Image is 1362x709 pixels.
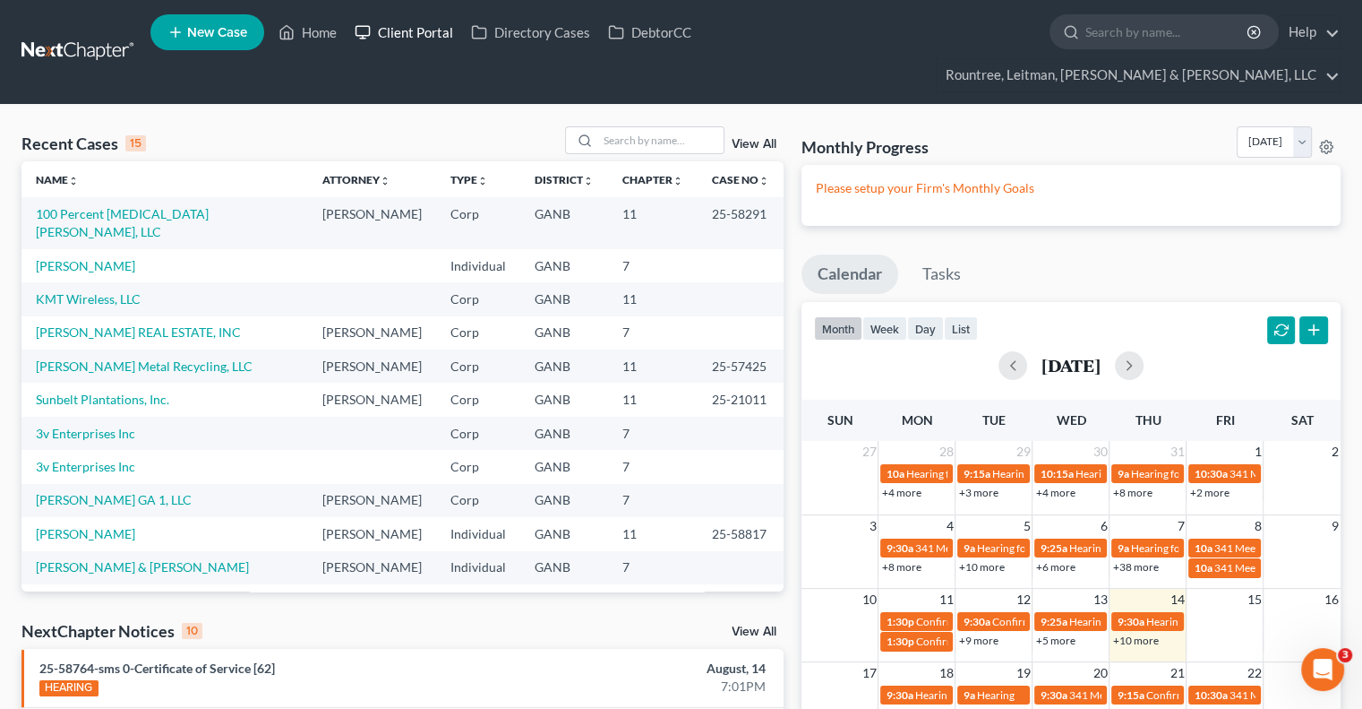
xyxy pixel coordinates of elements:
td: [PERSON_NAME] [308,484,436,517]
span: 15 [1245,589,1263,610]
a: 3v Enterprises Inc [36,426,135,441]
a: +38 more [1112,560,1158,574]
td: GANB [520,282,608,316]
span: 5 [1021,515,1032,537]
span: 1 [1252,441,1263,463]
span: New Case [187,26,247,39]
span: 341 Meeting for [1229,467,1304,480]
span: 21 [1168,662,1186,684]
a: Tasks [906,255,977,294]
span: 9:25a [1040,541,1066,555]
td: Corp [436,383,520,416]
span: Sat [1290,412,1313,428]
a: 3v Enterprises Inc [36,459,135,474]
a: +8 more [881,560,921,574]
td: Individual [436,551,520,584]
span: Confirmation Hearing [991,615,1094,628]
div: August, 14 [535,660,766,678]
span: 9a [1117,541,1128,555]
a: [PERSON_NAME] [36,258,135,273]
a: Sunbelt Plantations, Inc. [36,392,169,407]
span: 30 [1091,441,1109,463]
span: 341 Meeting for [914,541,989,555]
span: 10:30a [1194,467,1227,480]
button: month [814,316,862,341]
td: 7 [608,551,698,584]
h3: Monthly Progress [801,136,929,158]
a: View All [732,138,776,151]
td: 7 [608,316,698,350]
td: 25-58817 [698,517,784,550]
span: 10a [886,467,904,480]
td: Corp [436,197,520,248]
div: HEARING [39,680,99,696]
span: Hearing for [PERSON_NAME] [1068,541,1208,555]
td: 25-21011 [698,383,784,416]
a: Rountree, Leitman, [PERSON_NAME] & [PERSON_NAME], LLC [937,59,1340,91]
td: GANB [520,484,608,517]
input: Search by name... [598,127,724,153]
td: GANB [520,350,608,383]
span: Hearing for [1130,541,1184,555]
span: Hearing for [914,688,968,702]
div: Recent Cases [21,133,146,154]
a: Attorneyunfold_more [322,173,390,186]
a: +6 more [1035,560,1075,574]
div: 7:01PM [535,678,766,696]
span: 9:15a [963,467,989,480]
span: 10:15a [1040,467,1073,480]
a: +5 more [1035,634,1075,647]
span: 20 [1091,662,1109,684]
td: GANB [520,249,608,282]
span: 9:30a [886,688,912,702]
a: [PERSON_NAME] Metal Recycling, LLC [36,359,253,374]
td: Individual [436,249,520,282]
span: 29 [1014,441,1032,463]
td: 25-57425 [698,350,784,383]
td: [PERSON_NAME] [308,551,436,584]
td: Individual [436,584,520,618]
span: 4 [944,515,955,537]
a: [PERSON_NAME] [36,526,135,541]
a: +9 more [958,634,998,647]
span: 31 [1168,441,1186,463]
span: 9a [963,541,974,555]
i: unfold_more [68,176,79,186]
input: Search by name... [1085,15,1249,48]
span: 9:30a [1040,688,1066,702]
a: Nameunfold_more [36,173,79,186]
span: 341 Meeting for [PERSON_NAME] [1068,688,1229,702]
td: GANB [520,450,608,483]
span: 1:30p [886,615,913,628]
a: +10 more [958,560,1004,574]
a: Help [1280,16,1340,48]
span: Hearing for [PERSON_NAME] [1075,467,1214,480]
span: 9 [1330,515,1341,537]
a: +10 more [1112,634,1158,647]
span: 11 [937,589,955,610]
span: Confirmation hearing for [PERSON_NAME] [915,615,1118,628]
span: Hearing [976,688,1014,702]
a: Chapterunfold_more [622,173,683,186]
span: 9:25a [1040,615,1066,628]
div: 10 [182,623,202,639]
i: unfold_more [380,176,390,186]
span: 10a [1194,561,1212,575]
span: 27 [860,441,878,463]
h2: [DATE] [1041,356,1101,375]
span: Fri [1215,412,1234,428]
span: 7 [1175,515,1186,537]
td: GANB [520,316,608,350]
td: 11 [608,197,698,248]
a: +3 more [958,486,998,499]
a: 100 Percent [MEDICAL_DATA] [PERSON_NAME], LLC [36,206,209,239]
td: GANB [520,383,608,416]
span: 19 [1014,662,1032,684]
span: 9:15a [1117,688,1144,702]
a: 25-58764-sms 0-Certificate of Service [62] [39,661,275,676]
td: GANB [520,551,608,584]
td: 11 [608,383,698,416]
td: 7 [608,584,698,618]
a: +8 more [1112,486,1152,499]
button: list [944,316,978,341]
